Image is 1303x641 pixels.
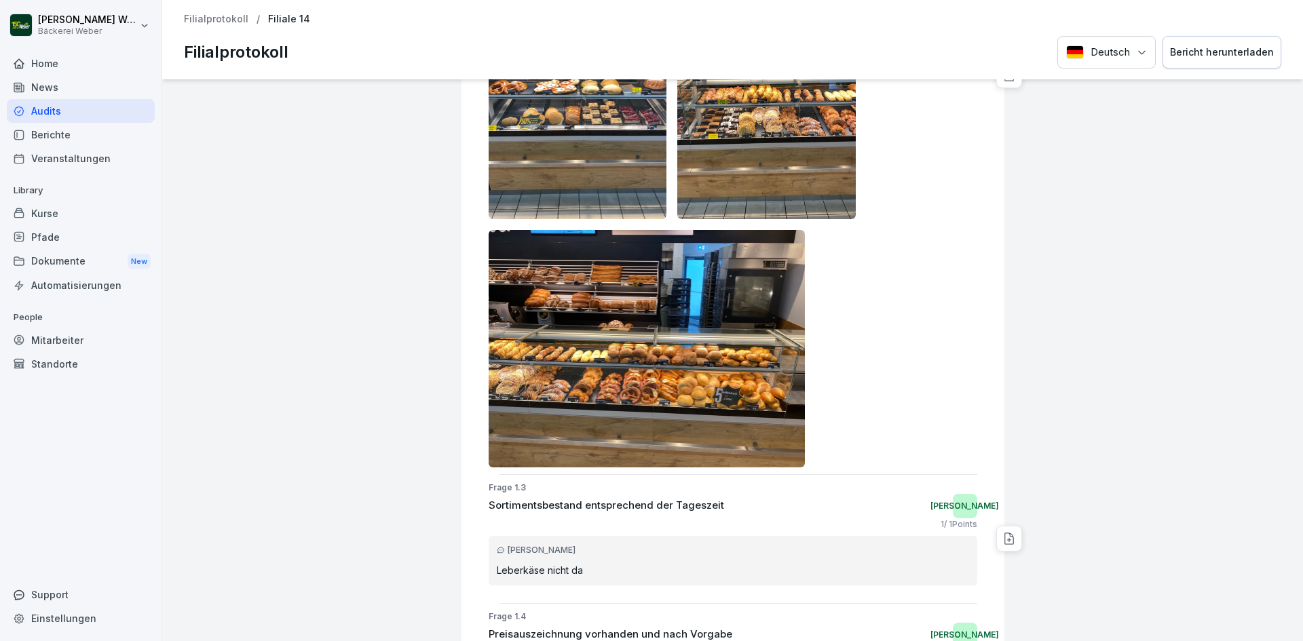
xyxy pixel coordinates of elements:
[1057,36,1156,69] button: Language
[7,123,155,147] a: Berichte
[7,606,155,630] a: Einstellungen
[184,40,288,64] p: Filialprotokoll
[38,14,137,26] p: [PERSON_NAME] Weber
[489,610,977,623] p: Frage 1.4
[7,147,155,170] a: Veranstaltungen
[184,14,248,25] a: Filialprotokoll
[1066,45,1084,59] img: Deutsch
[7,328,155,352] a: Mitarbeiter
[7,99,155,123] a: Audits
[489,230,806,467] img: y9y4qskmyrg2x7jyl0ibk0yc.png
[489,482,977,494] p: Frage 1.3
[128,254,151,269] div: New
[7,583,155,606] div: Support
[1170,45,1274,60] div: Bericht herunterladen
[7,249,155,274] a: DokumenteNew
[257,14,260,25] p: /
[1163,36,1281,69] button: Bericht herunterladen
[7,225,155,249] a: Pfade
[7,273,155,297] a: Automatisierungen
[38,26,137,36] p: Bäckerei Weber
[497,544,969,556] div: [PERSON_NAME]
[1091,45,1130,60] p: Deutsch
[268,14,310,25] p: Filiale 14
[953,494,977,518] div: [PERSON_NAME]
[7,201,155,225] a: Kurse
[7,352,155,376] a: Standorte
[7,307,155,328] p: People
[489,498,724,513] p: Sortimentsbestand entsprechend der Tageszeit
[497,563,969,577] p: Leberkäse nicht da
[941,518,977,530] p: 1 / 1 Points
[7,180,155,201] p: Library
[7,75,155,99] a: News
[7,52,155,75] a: Home
[7,249,155,274] div: Dokumente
